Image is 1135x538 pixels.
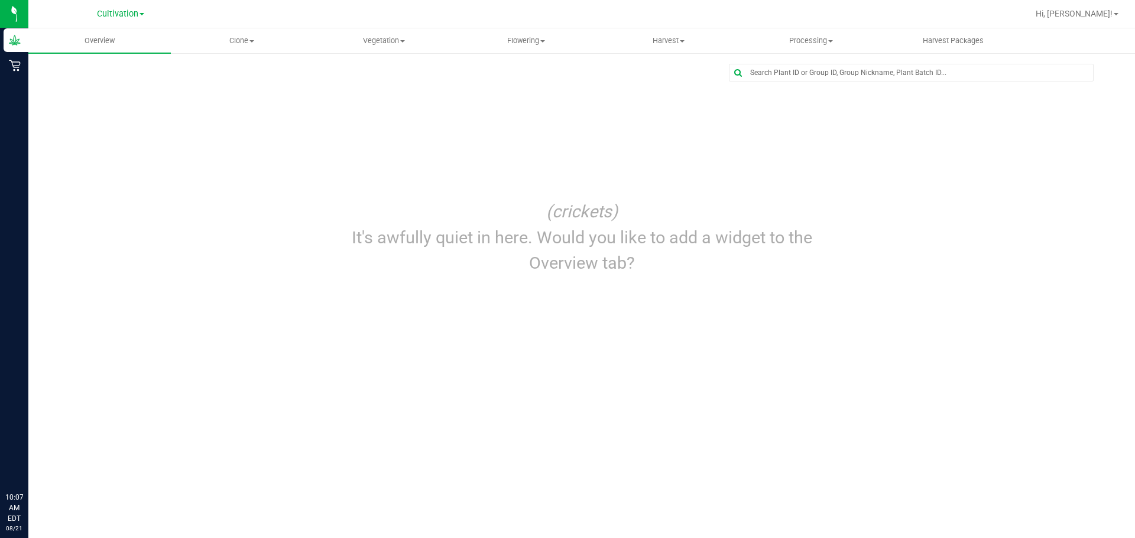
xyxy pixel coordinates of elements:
[323,225,841,276] p: It's awfully quiet in here. Would you like to add a widget to the Overview tab?
[313,35,455,46] span: Vegetation
[546,201,618,221] i: (crickets)
[882,28,1024,53] a: Harvest Packages
[1036,9,1113,18] span: Hi, [PERSON_NAME]!
[907,35,1000,46] span: Harvest Packages
[35,442,49,456] iframe: Resource center unread badge
[12,444,47,479] iframe: Resource center
[69,35,131,46] span: Overview
[729,64,1093,81] input: Search Plant ID or Group ID, Group Nickname, Plant Batch ID...
[171,35,313,46] span: Clone
[740,35,881,46] span: Processing
[455,28,598,53] a: Flowering
[598,35,740,46] span: Harvest
[5,524,23,533] p: 08/21
[171,28,313,53] a: Clone
[9,60,21,71] inline-svg: Retail
[740,28,882,53] a: Processing
[5,492,23,524] p: 10:07 AM EDT
[598,28,740,53] a: Harvest
[97,9,138,19] span: Cultivation
[456,35,597,46] span: Flowering
[9,34,21,46] inline-svg: Grow
[28,28,171,53] a: Overview
[313,28,455,53] a: Vegetation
